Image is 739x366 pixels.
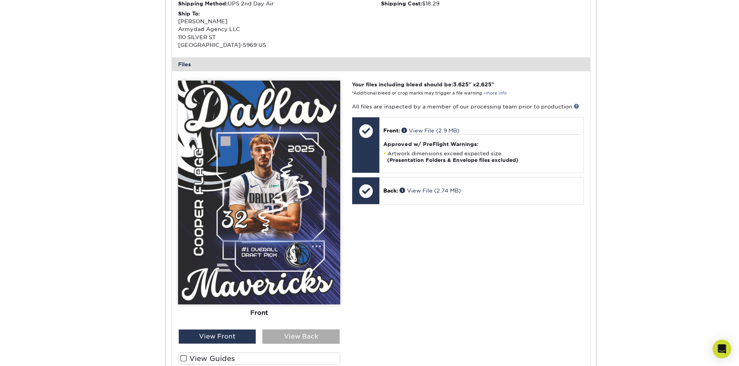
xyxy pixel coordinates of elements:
[387,157,518,163] strong: (Presentation Folders & Envelope files excluded)
[178,352,340,364] label: View Guides
[486,91,507,96] a: more info
[383,187,398,194] span: Back:
[453,81,469,88] span: 3.625
[178,0,228,7] strong: Shipping Method:
[178,304,340,321] div: Front
[172,57,590,71] div: Files
[383,127,400,134] span: Front:
[713,340,731,358] div: Open Intercom Messenger
[352,103,583,110] p: All files are inspected by a member of our processing team prior to production.
[178,10,200,17] strong: Ship To:
[178,10,381,49] div: [PERSON_NAME] Armydad Agency LLC 110 SILVER ST [GEOGRAPHIC_DATA]-5969 US
[383,150,579,163] li: Artwork dimensions exceed expected size.
[381,0,422,7] strong: Shipping Cost:
[352,91,507,96] small: *Additional bleed or crop marks may trigger a file warning –
[352,81,494,88] strong: Your files including bleed should be: " x "
[383,141,579,147] h4: Approved w/ PreFlight Warnings:
[476,81,492,88] span: 2.625
[400,187,461,194] a: View File (2.74 MB)
[178,329,256,344] div: View Front
[402,127,459,134] a: View File (2.9 MB)
[262,329,340,344] div: View Back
